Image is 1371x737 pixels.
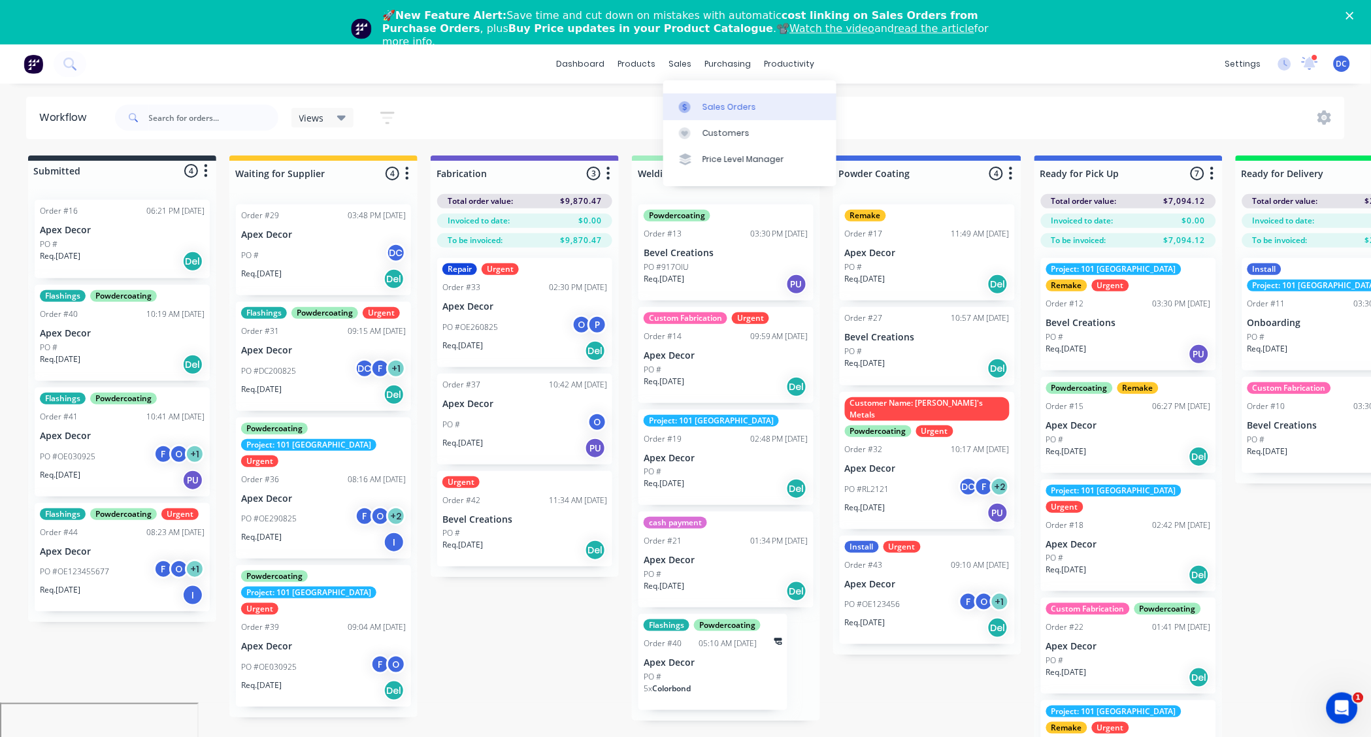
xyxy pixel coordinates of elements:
iframe: Intercom live chat [1327,693,1358,724]
div: Order #40 [40,308,78,320]
p: Req. [DATE] [1247,343,1288,355]
a: Price Level Manager [663,146,836,172]
p: PO # [1247,331,1265,343]
div: Urgent [241,455,278,467]
div: Order #44 [40,527,78,538]
span: To be invoiced: [1051,235,1106,246]
div: Project: 101 [GEOGRAPHIC_DATA] [644,415,779,427]
div: Urgent [1092,722,1129,734]
div: O [386,655,406,674]
div: Flashings [40,393,86,404]
div: Urgent [1046,501,1083,513]
input: Search for orders... [149,105,278,131]
div: I [182,585,203,606]
div: O [974,592,994,612]
p: PO # [1046,552,1064,564]
div: Project: 101 [GEOGRAPHIC_DATA]Order #1902:48 PM [DATE]Apex DecorPO #Req.[DATE]Del [638,410,814,506]
div: Del [1189,565,1210,585]
div: Custom Fabrication [644,312,727,324]
div: Remake [1046,722,1087,734]
div: Order #42 [442,495,480,506]
div: 03:30 PM [DATE] [750,228,808,240]
div: 01:34 PM [DATE] [750,535,808,547]
p: Apex Decor [442,399,607,410]
div: O [572,315,591,335]
div: DC [959,477,978,497]
div: Powdercoating [241,570,308,582]
div: Del [585,340,606,361]
p: Req. [DATE] [40,250,80,262]
div: Urgent [1092,280,1129,291]
p: Req. [DATE] [1046,343,1087,355]
div: PowdercoatingRemakeOrder #1506:27 PM [DATE]Apex DecorPO #Req.[DATE]Del [1041,377,1216,473]
div: Del [1189,446,1210,467]
p: Req. [DATE] [1046,564,1087,576]
div: Powdercoating [1134,603,1201,615]
p: PO #917OIU [644,261,689,273]
b: Buy Price updates in your Product Catalogue [508,22,773,35]
div: O [169,444,189,464]
div: Order #22 [1046,621,1084,633]
div: Customer Name: [PERSON_NAME]'s MetalsPowdercoatingUrgentOrder #3210:17 AM [DATE]Apex DecorPO #RL2... [840,392,1015,529]
div: 10:17 AM [DATE] [951,444,1010,455]
div: Flashings [40,290,86,302]
span: Total order value: [1253,195,1318,207]
div: Flashings [241,307,287,319]
p: PO #DC200825 [241,365,296,377]
div: Del [384,384,405,405]
div: Project: 101 [GEOGRAPHIC_DATA] [241,439,376,451]
p: Req. [DATE] [241,680,282,691]
div: PowdercoatingProject: 101 [GEOGRAPHIC_DATA]UrgentOrder #3909:04 AM [DATE]Apex DecorPO #OE030925FO... [236,565,411,707]
p: Apex Decor [40,431,205,442]
p: Req. [DATE] [40,353,80,365]
span: $7,094.12 [1164,195,1206,207]
div: DC [355,359,374,378]
p: Apex Decor [241,493,406,504]
div: PU [182,470,203,491]
span: $0.00 [578,215,602,227]
p: Req. [DATE] [442,340,483,352]
p: Req. [DATE] [644,273,684,285]
p: Req. [DATE] [845,273,885,285]
div: Urgent [884,541,921,553]
div: O [587,412,607,432]
div: 02:42 PM [DATE] [1153,519,1211,531]
div: Del [585,540,606,561]
p: PO # [644,568,661,580]
p: Req. [DATE] [241,531,282,543]
p: Apex Decor [644,657,782,668]
div: Order #18 [1046,519,1084,531]
p: PO # [644,671,661,683]
div: F [974,477,994,497]
div: RemakeOrder #1711:49 AM [DATE]Apex DecorPO #Req.[DATE]Del [840,205,1015,301]
div: Del [182,354,203,375]
div: PU [786,274,807,295]
img: Profile image for Team [351,18,372,39]
p: Req. [DATE] [1247,446,1288,457]
div: 02:30 PM [DATE] [549,282,607,293]
p: Bevel Creations [644,248,808,259]
div: 11:49 AM [DATE] [951,228,1010,240]
div: Price Level Manager [702,154,784,165]
div: Remake [1046,280,1087,291]
a: dashboard [550,54,612,74]
span: Total order value: [448,195,513,207]
div: Custom FabricationPowdercoatingOrder #2201:41 PM [DATE]Apex DecorPO #Req.[DATE]Del [1041,598,1216,694]
div: products [612,54,663,74]
div: Order #3710:42 AM [DATE]Apex DecorPO #OReq.[DATE]PU [437,374,612,465]
p: Req. [DATE] [845,502,885,514]
div: PU [585,438,606,459]
div: Custom Fabrication [1046,603,1130,615]
div: cash paymentOrder #2101:34 PM [DATE]Apex DecorPO #Req.[DATE]Del [638,512,814,608]
span: $9,870.47 [560,195,602,207]
div: 🚀 Save time and cut down on mistakes with automatic , plus .📽️ and for more info. [382,9,999,48]
div: 03:30 PM [DATE] [1153,298,1211,310]
b: cost linking on Sales Orders from Purchase Orders [382,9,978,35]
p: PO #OE030925 [40,451,95,463]
p: PO #OE123456 [845,598,900,610]
div: F [371,655,390,674]
p: PO # [644,466,661,478]
div: FlashingsPowdercoatingOrder #4005:10 AM [DATE]Apex DecorPO #5xColorbond [638,614,787,710]
div: Del [384,680,405,701]
div: Del [384,269,405,289]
